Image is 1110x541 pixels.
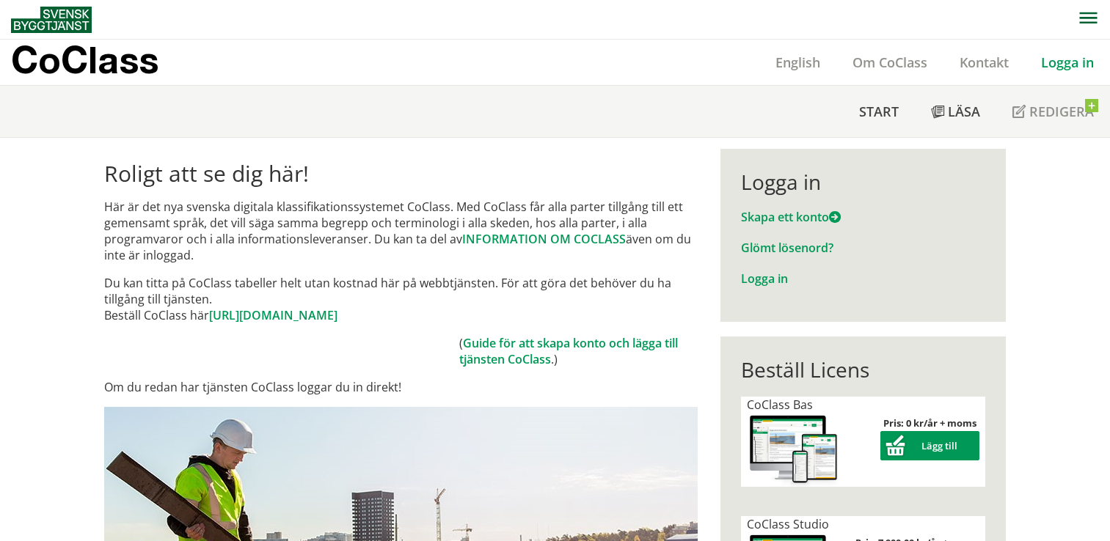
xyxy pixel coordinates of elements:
[741,270,788,287] a: Logga in
[459,335,698,367] td: ( .)
[741,169,985,194] div: Logga in
[836,54,943,71] a: Om CoClass
[104,379,698,395] p: Om du redan har tjänsten CoClass loggar du in direkt!
[859,103,899,120] span: Start
[11,40,190,85] a: CoClass
[747,516,829,532] span: CoClass Studio
[943,54,1025,71] a: Kontakt
[104,275,698,323] p: Du kan titta på CoClass tabeller helt utan kostnad här på webbtjänsten. För att göra det behöver ...
[741,357,985,382] div: Beställ Licens
[759,54,836,71] a: English
[1025,54,1110,71] a: Logga in
[915,86,996,137] a: Läsa
[948,103,980,120] span: Läsa
[459,335,678,367] a: Guide för att skapa konto och lägga till tjänsten CoClass
[209,307,337,323] a: [URL][DOMAIN_NAME]
[11,51,158,68] p: CoClass
[843,86,915,137] a: Start
[104,199,698,263] p: Här är det nya svenska digitala klassifikationssystemet CoClass. Med CoClass får alla parter till...
[104,161,698,187] h1: Roligt att se dig här!
[883,416,976,430] strong: Pris: 0 kr/år + moms
[741,240,833,256] a: Glömt lösenord?
[880,431,979,460] button: Lägg till
[462,231,626,247] a: INFORMATION OM COCLASS
[747,413,841,487] img: coclass-license.jpg
[880,439,979,452] a: Lägg till
[747,397,813,413] span: CoClass Bas
[741,209,841,225] a: Skapa ett konto
[11,7,92,33] img: Svensk Byggtjänst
